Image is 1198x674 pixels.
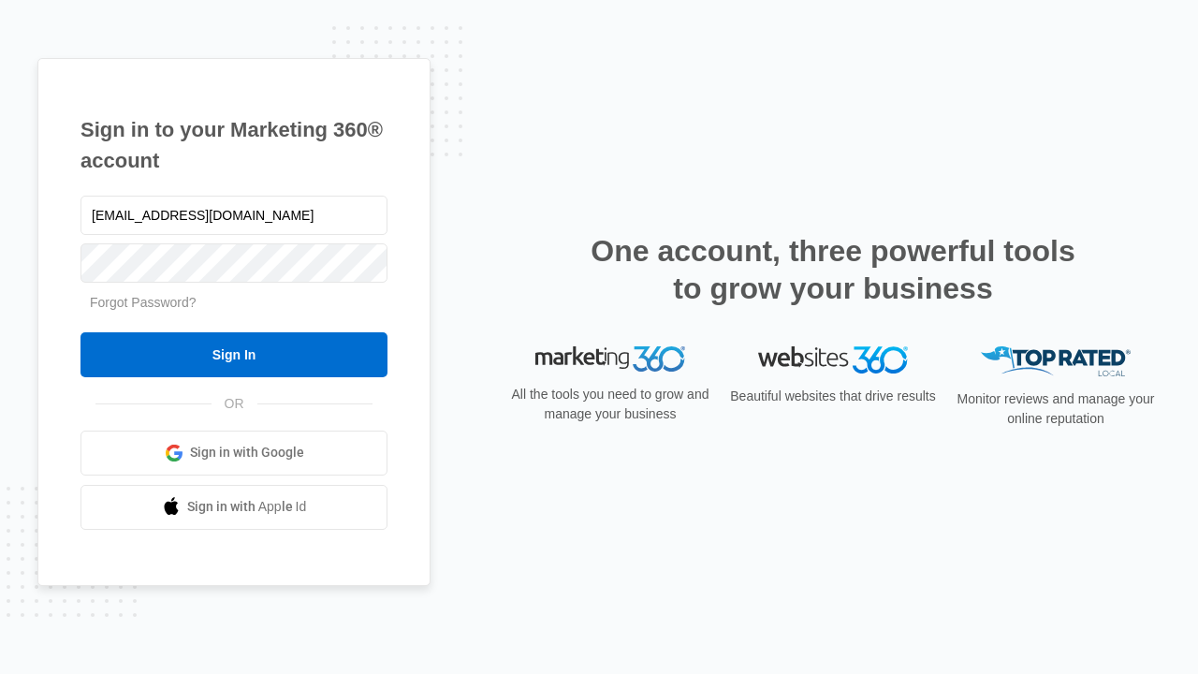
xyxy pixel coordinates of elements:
[535,346,685,373] img: Marketing 360
[80,196,387,235] input: Email
[80,431,387,476] a: Sign in with Google
[187,497,307,517] span: Sign in with Apple Id
[585,232,1081,307] h2: One account, three powerful tools to grow your business
[80,332,387,377] input: Sign In
[212,394,257,414] span: OR
[728,387,938,406] p: Beautiful websites that drive results
[758,346,908,374] img: Websites 360
[80,485,387,530] a: Sign in with Apple Id
[190,443,304,462] span: Sign in with Google
[505,385,715,424] p: All the tools you need to grow and manage your business
[981,346,1131,377] img: Top Rated Local
[951,389,1161,429] p: Monitor reviews and manage your online reputation
[90,295,197,310] a: Forgot Password?
[80,114,387,176] h1: Sign in to your Marketing 360® account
